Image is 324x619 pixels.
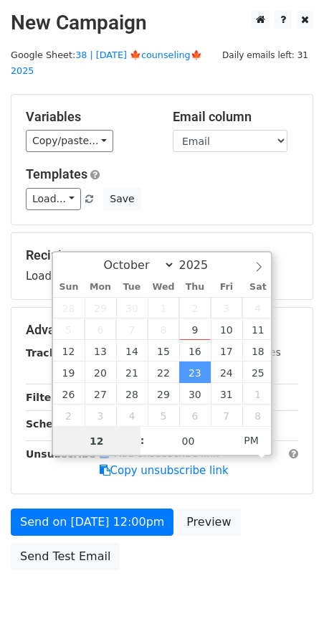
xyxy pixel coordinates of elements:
[224,345,280,360] label: UTM Codes
[211,405,242,426] span: November 7, 2025
[148,405,179,426] span: November 5, 2025
[145,427,232,455] input: Minute
[53,318,85,340] span: October 5, 2025
[217,47,313,63] span: Daily emails left: 31
[85,318,116,340] span: October 6, 2025
[85,362,116,383] span: October 20, 2025
[211,297,242,318] span: October 3, 2025
[53,405,85,426] span: November 2, 2025
[26,418,77,430] strong: Schedule
[175,258,227,272] input: Year
[148,318,179,340] span: October 8, 2025
[116,362,148,383] span: October 21, 2025
[26,448,96,460] strong: Unsubscribe
[211,383,242,405] span: October 31, 2025
[26,392,62,403] strong: Filters
[53,383,85,405] span: October 26, 2025
[148,383,179,405] span: October 29, 2025
[116,383,148,405] span: October 28, 2025
[242,362,274,383] span: October 25, 2025
[11,49,202,77] small: Google Sheet:
[173,109,298,125] h5: Email column
[26,247,298,285] div: Loading...
[177,509,240,536] a: Preview
[242,340,274,362] span: October 18, 2025
[211,318,242,340] span: October 10, 2025
[217,49,313,60] a: Daily emails left: 31
[85,283,116,292] span: Mon
[116,283,148,292] span: Tue
[85,405,116,426] span: November 3, 2025
[211,283,242,292] span: Fri
[252,550,324,619] iframe: Chat Widget
[11,49,202,77] a: 38 | [DATE] 🍁counseling🍁 2025
[100,464,229,477] a: Copy unsubscribe link
[85,383,116,405] span: October 27, 2025
[148,297,179,318] span: October 1, 2025
[26,166,87,181] a: Templates
[179,283,211,292] span: Thu
[242,383,274,405] span: November 1, 2025
[26,188,81,210] a: Load...
[179,383,211,405] span: October 30, 2025
[26,130,113,152] a: Copy/paste...
[85,297,116,318] span: September 29, 2025
[53,283,85,292] span: Sun
[53,340,85,362] span: October 12, 2025
[53,362,85,383] span: October 19, 2025
[26,347,74,359] strong: Tracking
[211,362,242,383] span: October 24, 2025
[26,109,151,125] h5: Variables
[85,340,116,362] span: October 13, 2025
[116,405,148,426] span: November 4, 2025
[116,297,148,318] span: September 30, 2025
[242,297,274,318] span: October 4, 2025
[242,318,274,340] span: October 11, 2025
[148,362,179,383] span: October 22, 2025
[242,405,274,426] span: November 8, 2025
[148,340,179,362] span: October 15, 2025
[53,427,140,455] input: Hour
[53,297,85,318] span: September 28, 2025
[179,362,211,383] span: October 23, 2025
[179,340,211,362] span: October 16, 2025
[140,426,145,455] span: :
[148,283,179,292] span: Wed
[179,405,211,426] span: November 6, 2025
[116,318,148,340] span: October 7, 2025
[211,340,242,362] span: October 17, 2025
[242,283,274,292] span: Sat
[26,322,298,338] h5: Advanced
[26,247,298,263] h5: Recipients
[11,543,120,570] a: Send Test Email
[179,297,211,318] span: October 2, 2025
[179,318,211,340] span: October 9, 2025
[11,11,313,35] h2: New Campaign
[11,509,173,536] a: Send on [DATE] 12:00pm
[232,426,271,455] span: Click to toggle
[116,340,148,362] span: October 14, 2025
[103,188,140,210] button: Save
